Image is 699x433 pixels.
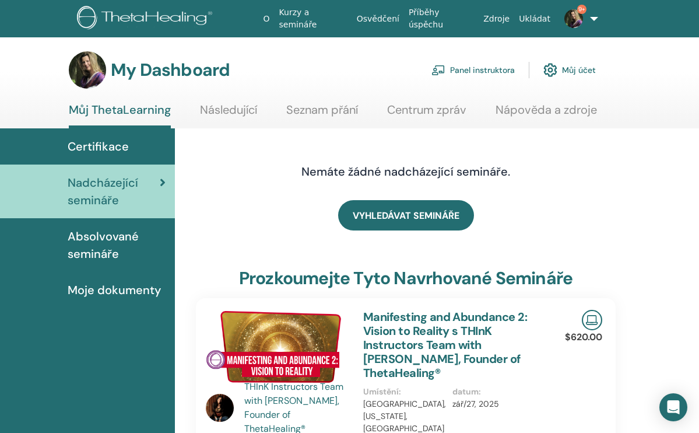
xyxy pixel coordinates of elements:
img: default.jpg [69,51,106,89]
a: Následující [200,103,257,125]
a: Ukládat [514,8,555,30]
div: Open Intercom Messenger [659,393,687,421]
a: Panel instruktora [431,57,515,83]
h4: Nemáte žádné nadcházející semináře. [222,165,589,179]
a: Můj účet [543,57,596,83]
p: datum : [452,386,535,398]
img: cog.svg [543,60,557,80]
h3: Prozkoumejte tyto navrhované semináře [239,268,572,289]
p: zář/27, 2025 [452,398,535,410]
span: Moje dokumenty [68,281,161,299]
span: Nadcházející semináře [68,174,160,209]
a: Osvědčení [352,8,404,30]
a: Nápověda a zdroje [496,103,597,125]
span: VYHLEDÁVAT SEMINÁŘE [353,209,459,222]
p: Umístění : [363,386,445,398]
a: Kurzy a semináře [275,2,352,36]
h3: My Dashboard [111,60,230,81]
a: Manifesting and Abundance 2: Vision to Reality s THInK Instructors Team with [PERSON_NAME], Found... [363,309,527,380]
img: default.jpg [564,9,583,28]
a: Příběhy úspěchu [404,2,479,36]
img: default.jpg [206,394,234,422]
a: O [259,8,275,30]
span: Certifikace [68,138,129,155]
a: Centrum zpráv [387,103,466,125]
img: logo.png [77,6,216,32]
a: Můj ThetaLearning [69,103,171,128]
img: Manifesting and Abundance 2: Vision to Reality [206,310,349,383]
img: Live Online Seminar [582,310,602,330]
p: $620.00 [565,330,602,344]
img: chalkboard-teacher.svg [431,65,445,75]
span: Absolvované semináře [68,228,166,263]
a: VYHLEDÁVAT SEMINÁŘE [338,200,474,231]
span: 9+ [577,5,586,14]
a: Zdroje [479,8,514,30]
a: Seznam přání [286,103,358,125]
